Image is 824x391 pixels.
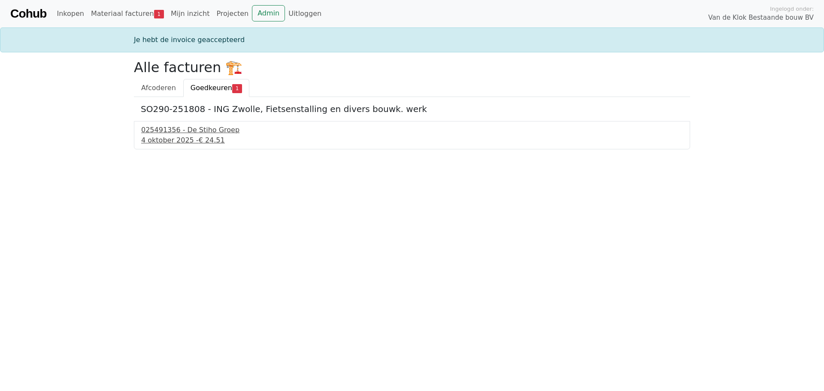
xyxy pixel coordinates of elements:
[129,35,695,45] div: Je hebt de invoice geaccepteerd
[141,125,683,135] div: 025491356 - De Stiho Groep
[770,5,814,13] span: Ingelogd onder:
[191,84,232,92] span: Goedkeuren
[167,5,213,22] a: Mijn inzicht
[252,5,285,21] a: Admin
[53,5,87,22] a: Inkopen
[134,59,690,76] h2: Alle facturen 🏗️
[134,79,183,97] a: Afcoderen
[141,135,683,145] div: 4 oktober 2025 -
[183,79,249,97] a: Goedkeuren1
[708,13,814,23] span: Van de Klok Bestaande bouw BV
[154,10,164,18] span: 1
[199,136,225,144] span: € 24.51
[88,5,167,22] a: Materiaal facturen1
[232,84,242,93] span: 1
[10,3,46,24] a: Cohub
[141,125,683,145] a: 025491356 - De Stiho Groep4 oktober 2025 -€ 24.51
[285,5,325,22] a: Uitloggen
[141,104,683,114] h5: SO290-251808 - ING Zwolle, Fietsenstalling en divers bouwk. werk
[213,5,252,22] a: Projecten
[141,84,176,92] span: Afcoderen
